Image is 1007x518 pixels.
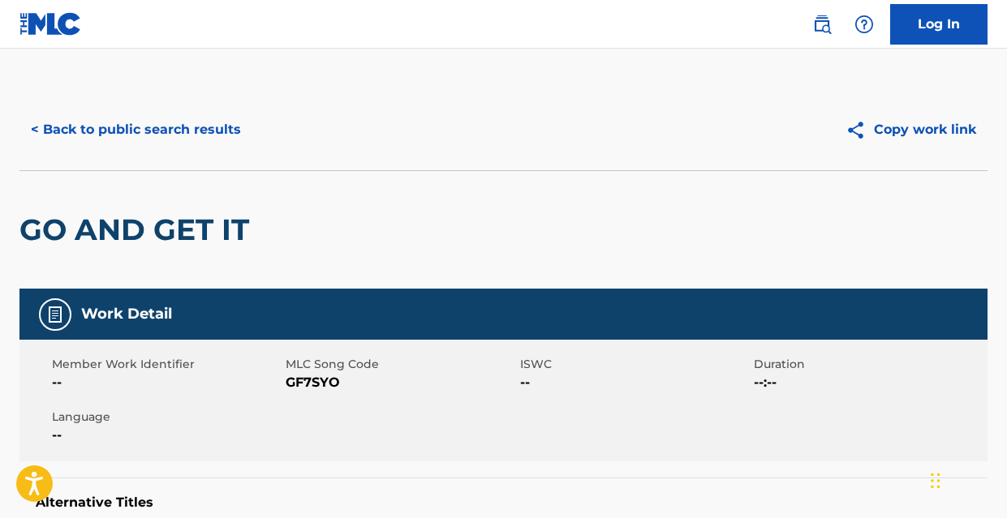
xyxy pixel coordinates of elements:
[19,109,252,150] button: < Back to public search results
[846,120,874,140] img: Copy work link
[520,373,750,392] span: --
[52,409,282,426] span: Language
[19,12,82,36] img: MLC Logo
[52,426,282,445] span: --
[806,8,838,41] a: Public Search
[81,305,172,323] h5: Work Detail
[890,4,988,45] a: Log In
[52,356,282,373] span: Member Work Identifier
[848,8,880,41] div: Help
[931,456,940,505] div: Drag
[834,109,988,150] button: Copy work link
[52,373,282,392] span: --
[36,494,971,511] h5: Alternative Titles
[854,15,874,34] img: help
[926,440,1007,518] iframe: Chat Widget
[19,212,257,248] h2: GO AND GET IT
[812,15,832,34] img: search
[286,356,515,373] span: MLC Song Code
[754,356,983,373] span: Duration
[754,373,983,392] span: --:--
[520,356,750,373] span: ISWC
[286,373,515,392] span: GF7SYO
[45,305,65,324] img: Work Detail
